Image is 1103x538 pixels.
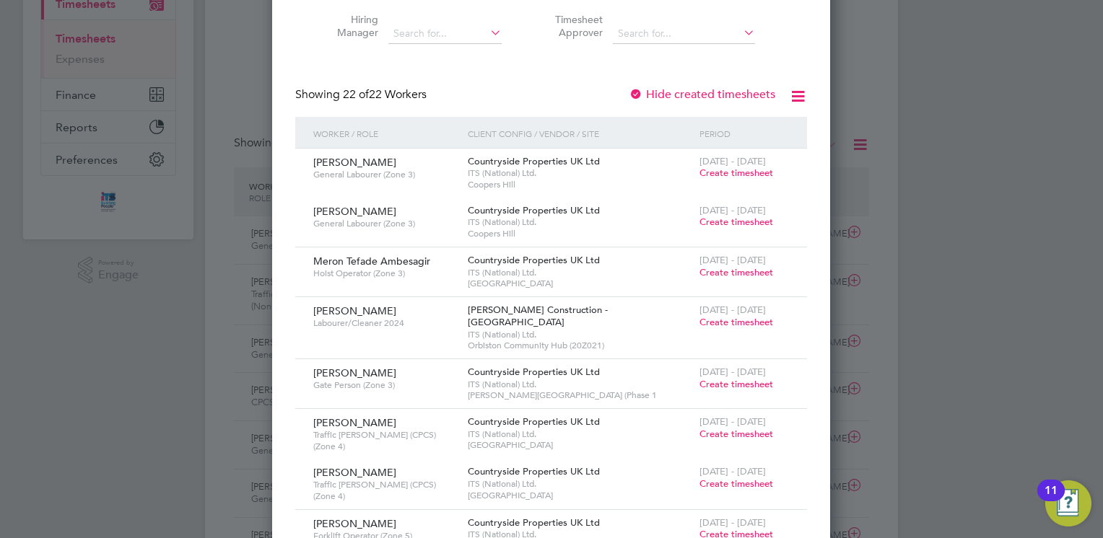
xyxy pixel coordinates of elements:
[629,87,775,102] label: Hide created timesheets
[699,204,766,216] span: [DATE] - [DATE]
[468,204,600,216] span: Countryside Properties UK Ltd
[313,479,457,501] span: Traffic [PERSON_NAME] (CPCS) (Zone 4)
[313,268,457,279] span: Hoist Operator (Zone 3)
[468,179,692,190] span: Coopers Hill
[313,466,396,479] span: [PERSON_NAME]
[313,304,396,317] span: [PERSON_NAME]
[1045,490,1058,509] div: 11
[313,429,457,451] span: Traffic [PERSON_NAME] (CPCS) (Zone 4)
[313,379,457,391] span: Gate Person (Zone 3)
[343,87,369,102] span: 22 of
[313,317,457,329] span: Labourer/Cleaner 2024
[468,415,600,428] span: Countryside Properties UK Ltd
[468,516,600,529] span: Countryside Properties UK Ltd
[468,228,692,239] span: Coopers Hill
[613,24,755,44] input: Search for...
[468,465,600,477] span: Countryside Properties UK Ltd
[699,366,766,378] span: [DATE] - [DATE]
[464,117,696,150] div: Client Config / Vendor / Site
[699,254,766,266] span: [DATE] - [DATE]
[468,439,692,451] span: [GEOGRAPHIC_DATA]
[699,266,773,278] span: Create timesheet
[295,87,430,102] div: Showing
[468,216,692,228] span: ITS (National) Ltd.
[468,379,692,390] span: ITS (National) Ltd.
[699,465,766,477] span: [DATE] - [DATE]
[313,156,396,169] span: [PERSON_NAME]
[468,478,692,490] span: ITS (National) Ltd.
[696,117,793,150] div: Period
[699,155,766,167] span: [DATE] - [DATE]
[468,267,692,278] span: ITS (National) Ltd.
[468,490,692,501] span: [GEOGRAPHIC_DATA]
[468,167,692,179] span: ITS (National) Ltd.
[538,13,603,39] label: Timesheet Approver
[310,117,464,150] div: Worker / Role
[699,415,766,428] span: [DATE] - [DATE]
[699,516,766,529] span: [DATE] - [DATE]
[468,304,608,328] span: [PERSON_NAME] Construction - [GEOGRAPHIC_DATA]
[699,167,773,179] span: Create timesheet
[699,316,773,328] span: Create timesheet
[468,428,692,440] span: ITS (National) Ltd.
[699,428,773,440] span: Create timesheet
[313,517,396,530] span: [PERSON_NAME]
[699,378,773,390] span: Create timesheet
[699,304,766,316] span: [DATE] - [DATE]
[313,416,396,429] span: [PERSON_NAME]
[313,205,396,218] span: [PERSON_NAME]
[468,155,600,167] span: Countryside Properties UK Ltd
[313,13,378,39] label: Hiring Manager
[468,340,692,351] span: Orbiston Community Hub (20Z021)
[313,169,457,180] span: General Labourer (Zone 3)
[313,366,396,379] span: [PERSON_NAME]
[468,329,692,340] span: ITS (National) Ltd.
[1045,480,1091,526] button: Open Resource Center, 11 new notifications
[343,87,427,102] span: 22 Workers
[313,218,457,229] span: General Labourer (Zone 3)
[313,255,430,268] span: Meron Tefade Ambesagir
[699,477,773,490] span: Create timesheet
[468,278,692,289] span: [GEOGRAPHIC_DATA]
[468,254,600,266] span: Countryside Properties UK Ltd
[388,24,502,44] input: Search for...
[468,389,692,401] span: [PERSON_NAME][GEOGRAPHIC_DATA] (Phase 1
[699,216,773,228] span: Create timesheet
[468,366,600,378] span: Countryside Properties UK Ltd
